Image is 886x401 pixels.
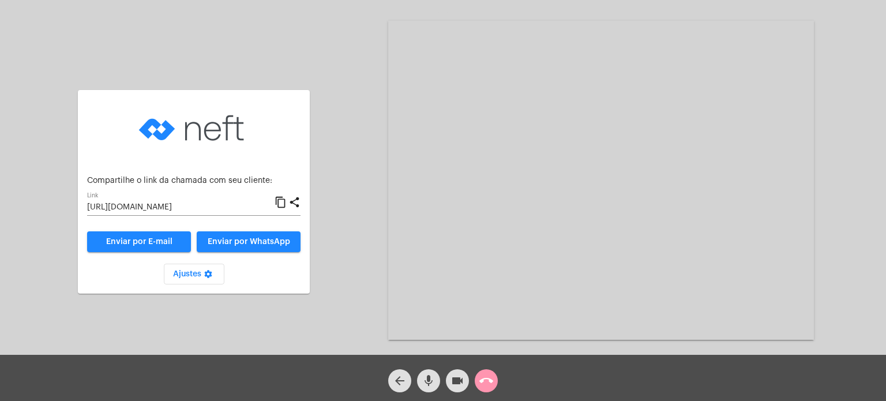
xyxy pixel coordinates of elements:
mat-icon: arrow_back [393,374,407,388]
mat-icon: share [288,196,301,209]
img: logo-neft-novo-2.png [136,99,251,157]
mat-icon: videocam [450,374,464,388]
span: Ajustes [173,270,215,278]
a: Enviar por E-mail [87,231,191,252]
span: Enviar por E-mail [106,238,172,246]
p: Compartilhe o link da chamada com seu cliente: [87,177,301,185]
mat-icon: content_copy [275,196,287,209]
mat-icon: call_end [479,374,493,388]
mat-icon: mic [422,374,436,388]
mat-icon: settings [201,269,215,283]
span: Enviar por WhatsApp [208,238,290,246]
button: Ajustes [164,264,224,284]
button: Enviar por WhatsApp [197,231,301,252]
